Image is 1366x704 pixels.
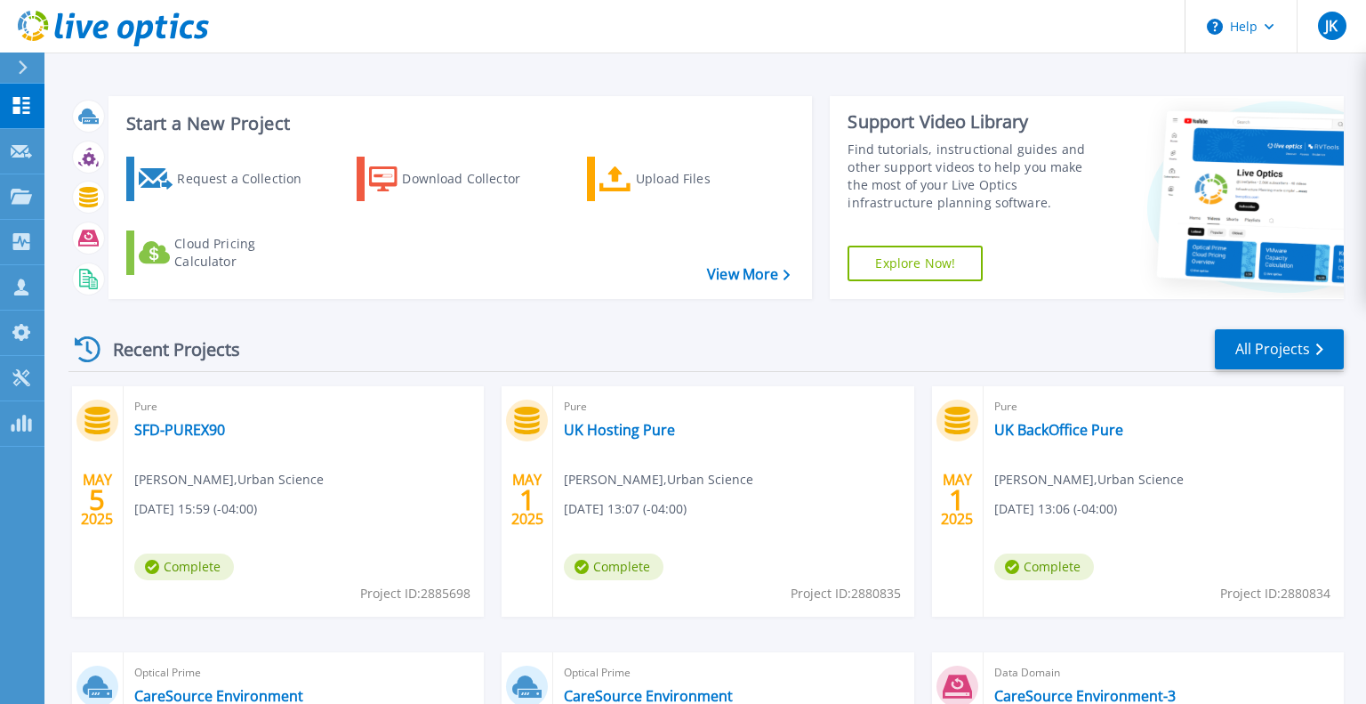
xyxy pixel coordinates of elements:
span: 1 [949,492,965,507]
span: Pure [994,397,1333,417]
a: Upload Files [587,157,785,201]
div: Support Video Library [848,110,1105,134]
a: Request a Collection [126,157,325,201]
span: [DATE] 13:06 (-04:00) [994,499,1117,519]
a: View More [707,266,790,283]
a: All Projects [1215,329,1344,369]
span: Optical Prime [564,663,903,683]
span: 5 [89,492,105,507]
span: Project ID: 2885698 [360,584,470,603]
a: UK BackOffice Pure [994,421,1123,439]
span: Pure [134,397,473,417]
a: Cloud Pricing Calculator [126,231,325,275]
span: 1 [519,492,535,507]
div: Request a Collection [177,161,319,197]
span: Pure [564,397,903,417]
a: UK Hosting Pure [564,421,675,439]
div: Upload Files [636,161,778,197]
span: Project ID: 2880834 [1220,584,1330,603]
span: JK [1325,19,1338,33]
span: Data Domain [994,663,1333,683]
div: MAY 2025 [940,467,974,532]
div: Download Collector [402,161,544,197]
span: [DATE] 13:07 (-04:00) [564,499,687,519]
span: Project ID: 2880835 [791,584,901,603]
h3: Start a New Project [126,114,790,134]
div: Find tutorials, instructional guides and other support videos to help you make the most of your L... [848,141,1105,212]
a: Explore Now! [848,246,983,281]
span: [DATE] 15:59 (-04:00) [134,499,257,519]
span: [PERSON_NAME] , Urban Science [134,470,324,490]
span: Complete [994,554,1094,580]
span: Optical Prime [134,663,473,683]
div: MAY 2025 [510,467,544,532]
span: [PERSON_NAME] , Urban Science [564,470,753,490]
a: Download Collector [357,157,555,201]
span: Complete [564,554,663,580]
div: MAY 2025 [80,467,114,532]
div: Cloud Pricing Calculator [174,235,317,271]
a: SFD-PUREX90 [134,421,225,439]
span: [PERSON_NAME] , Urban Science [994,470,1184,490]
span: Complete [134,554,234,580]
div: Recent Projects [68,328,264,371]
